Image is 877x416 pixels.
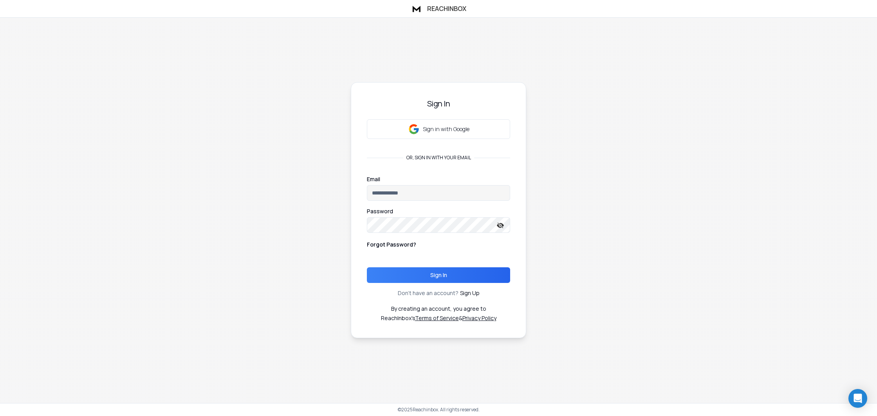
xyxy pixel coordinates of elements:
h1: ReachInbox [427,4,466,13]
button: Sign in with Google [367,119,510,139]
p: Sign in with Google [423,125,469,133]
div: Open Intercom Messenger [848,389,867,408]
p: Don't have an account? [398,289,458,297]
a: ReachInbox [411,3,466,14]
p: © 2025 Reachinbox. All rights reserved. [398,407,480,413]
label: Email [367,176,380,182]
a: Sign Up [460,289,480,297]
a: Privacy Policy [462,314,496,322]
img: logo [411,3,422,14]
button: Sign In [367,267,510,283]
a: Terms of Service [415,314,459,322]
p: Forgot Password? [367,241,416,249]
label: Password [367,209,393,214]
p: By creating an account, you agree to [391,305,486,313]
p: or, sign in with your email [403,155,474,161]
h3: Sign In [367,98,510,109]
p: ReachInbox's & [381,314,496,322]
